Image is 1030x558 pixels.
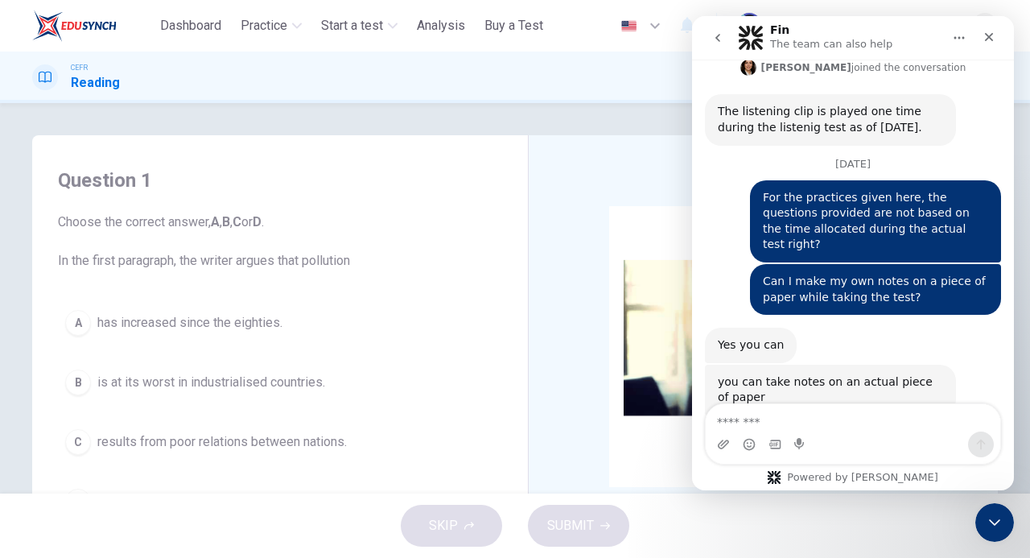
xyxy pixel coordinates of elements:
[71,73,120,93] h1: Reading
[32,10,117,42] img: ELTC logo
[71,62,88,73] span: CEFR
[234,11,308,40] button: Practice
[65,429,91,455] div: C
[736,13,762,39] img: Profile picture
[58,362,502,403] button: Bis at its worst in industrialised countries.
[154,11,228,40] button: Dashboard
[32,10,154,42] a: ELTC logo
[58,303,502,343] button: Ahas increased since the eighties.
[58,167,502,193] h4: Question 1
[65,489,91,515] div: D
[65,310,91,336] div: A
[97,373,325,392] span: is at its worst in industrialised countries.
[233,214,241,229] b: C
[691,161,831,187] h4: Indoor Pollution
[97,492,285,511] span: is caused by human self-interest.
[97,432,347,452] span: results from poor relations between nations.
[253,214,262,229] b: D
[58,422,502,462] button: Cresults from poor relations between nations.
[241,16,287,35] span: Practice
[484,16,543,35] span: Buy a Test
[410,11,472,40] button: Analysis
[58,482,502,522] button: Dis caused by human self-interest.
[211,214,220,229] b: A
[692,16,1014,490] iframe: Intercom live chat
[160,16,221,35] span: Dashboard
[65,370,91,395] div: B
[478,11,550,40] button: Buy a Test
[975,503,1014,542] iframe: Intercom live chat
[58,213,502,271] span: Choose the correct answer, , , or . In the first paragraph, the writer argues that pollution
[417,16,465,35] span: Analysis
[321,16,383,35] span: Start a test
[619,20,639,32] img: en
[97,313,282,333] span: has increased since the eighties.
[315,11,404,40] button: Start a test
[222,214,230,229] b: B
